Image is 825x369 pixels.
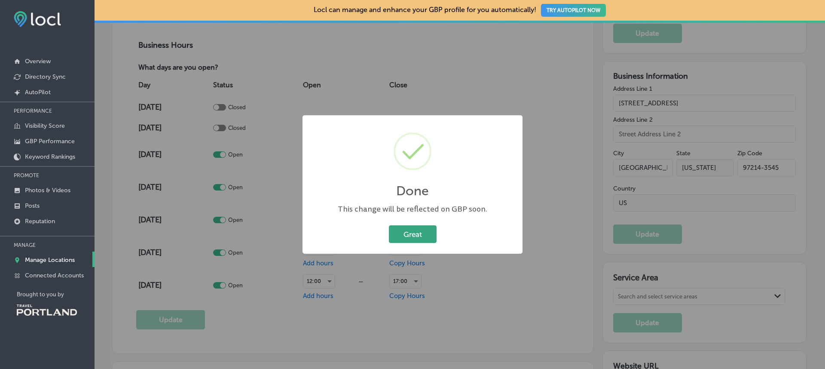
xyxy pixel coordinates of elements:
h2: Done [396,183,429,199]
p: Manage Locations [25,256,75,264]
p: Reputation [25,218,55,225]
img: Travel Portland [17,304,77,316]
p: Keyword Rankings [25,153,75,160]
p: AutoPilot [25,89,51,96]
button: TRY AUTOPILOT NOW [541,4,606,17]
p: Photos & Videos [25,187,70,194]
img: fda3e92497d09a02dc62c9cd864e3231.png [14,11,61,27]
button: Great [389,225,437,243]
div: This change will be reflected on GBP soon. [311,204,514,215]
p: Overview [25,58,51,65]
p: Posts [25,202,40,209]
p: GBP Performance [25,138,75,145]
p: Visibility Score [25,122,65,129]
p: Directory Sync [25,73,66,80]
p: Brought to you by [17,291,95,298]
p: Connected Accounts [25,272,84,279]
